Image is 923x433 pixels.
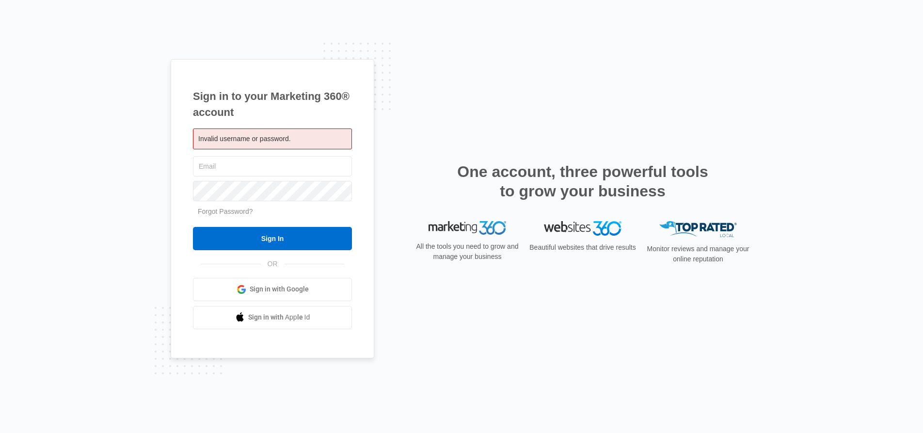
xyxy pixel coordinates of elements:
[193,306,352,329] a: Sign in with Apple Id
[250,284,309,294] span: Sign in with Google
[528,242,637,253] p: Beautiful websites that drive results
[198,135,291,143] span: Invalid username or password.
[659,221,737,237] img: Top Rated Local
[248,312,310,322] span: Sign in with Apple Id
[544,221,621,235] img: Websites 360
[644,244,752,264] p: Monitor reviews and manage your online reputation
[193,88,352,120] h1: Sign in to your Marketing 360® account
[454,162,711,201] h2: One account, three powerful tools to grow your business
[261,259,285,269] span: OR
[193,156,352,176] input: Email
[193,227,352,250] input: Sign In
[413,241,522,262] p: All the tools you need to grow and manage your business
[429,221,506,235] img: Marketing 360
[198,208,253,215] a: Forgot Password?
[193,278,352,301] a: Sign in with Google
